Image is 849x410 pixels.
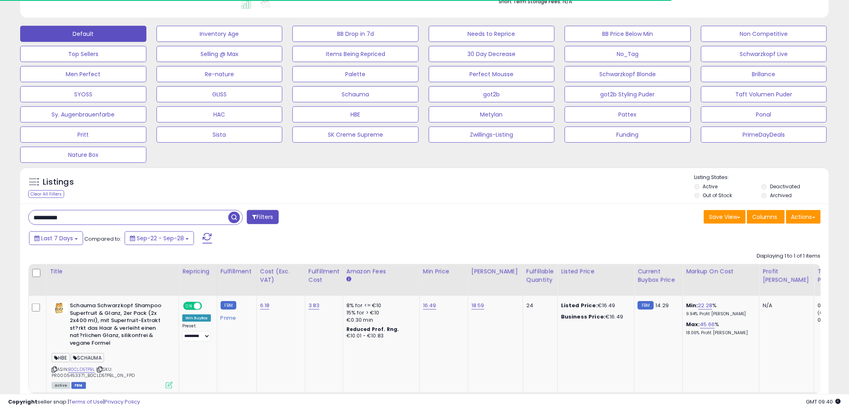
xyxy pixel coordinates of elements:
b: Max: [686,321,700,328]
div: Markup on Cost [686,267,756,276]
button: Palette [292,66,419,82]
div: % [686,321,753,336]
button: Men Perfect [20,66,146,82]
span: Last 7 Days [41,234,73,242]
span: 14.29 [656,302,669,309]
button: Inventory Age [156,26,283,42]
button: Items Being Repriced [292,46,419,62]
div: % [686,302,753,317]
div: Profit [PERSON_NAME] [763,267,811,284]
button: BB Drop in 7d [292,26,419,42]
div: 15% for > €10 [346,309,413,316]
span: HBE [52,353,70,362]
button: SYOSS [20,86,146,102]
b: Schauma Schwarzkopf Shampoo Superfruit & Glanz, 2er Pack (2x 2x400 ml), mit Superfruit-Extrakt st... [70,302,168,349]
button: Pritt [20,127,146,143]
button: Top Sellers [20,46,146,62]
button: Columns [747,210,785,224]
button: Selling @ Max [156,46,283,62]
a: Terms of Use [69,398,103,406]
button: HAC [156,106,283,123]
div: Title [50,267,175,276]
a: 6.18 [260,302,270,310]
span: 2025-10-6 09:40 GMT [806,398,841,406]
button: Re-nature [156,66,283,82]
button: Taft Volumen Puder [701,86,827,102]
button: got2b [429,86,555,102]
small: (0%) [818,310,829,316]
span: OFF [201,303,214,310]
button: got2b Styling Puder [565,86,691,102]
div: Clear All Filters [28,190,64,198]
small: FBM [638,301,653,310]
button: Funding [565,127,691,143]
th: The percentage added to the cost of goods (COGS) that forms the calculator for Min & Max prices. [683,264,759,296]
div: [PERSON_NAME] [471,267,519,276]
button: Nature Box [20,147,146,163]
div: Displaying 1 to 1 of 1 items [757,252,821,260]
button: PrimeDayDeals [701,127,827,143]
div: Preset: [182,323,211,341]
label: Archived [770,192,792,199]
button: Last 7 Days [29,231,83,245]
div: 8% for <= €10 [346,302,413,309]
span: FBM [71,382,86,389]
button: GLISS [156,86,283,102]
button: Ponal [701,106,827,123]
div: Amazon Fees [346,267,416,276]
span: ON [184,303,194,310]
button: HBE [292,106,419,123]
button: Perfect Mousse [429,66,555,82]
div: Win BuyBox [182,314,211,322]
div: seller snap | | [8,398,140,406]
p: Listing States: [695,174,829,181]
button: Sy. Augenbrauenfarbe [20,106,146,123]
a: 18.59 [471,302,484,310]
div: Prime [221,312,250,321]
div: Fulfillment [221,267,253,276]
button: Filters [247,210,278,224]
button: BB Price Below Min [565,26,691,42]
a: 22.28 [698,302,713,310]
button: Pattex [565,106,691,123]
div: €0.30 min [346,316,413,324]
label: Deactivated [770,183,800,190]
div: Fulfillable Quantity [526,267,554,284]
span: SCHAUMA [71,353,104,362]
div: €10.01 - €10.83 [346,333,413,339]
button: Actions [786,210,821,224]
button: No_Tag [565,46,691,62]
a: B0CLD5TPBL [68,366,95,373]
a: Privacy Policy [104,398,140,406]
div: Repricing [182,267,214,276]
div: Min Price [423,267,465,276]
span: | SKU: PR0005453371_B0CLD5TPBL_0N_FPD [52,366,135,378]
p: 9.94% Profit [PERSON_NAME] [686,311,753,317]
span: Columns [752,213,778,221]
button: Schwarzkopf Blonde [565,66,691,82]
button: Zwillings-Listing [429,127,555,143]
b: Business Price: [561,313,605,321]
b: Reduced Prof. Rng. [346,326,399,333]
small: FBM [221,301,236,310]
div: €16.49 [561,302,628,309]
span: Sep-22 - Sep-28 [137,234,184,242]
small: Amazon Fees. [346,276,351,283]
div: Listed Price [561,267,631,276]
button: SK Creme Supreme [292,127,419,143]
label: Active [703,183,718,190]
div: €16.49 [561,313,628,321]
a: 16.49 [423,302,436,310]
button: Brillance [701,66,827,82]
strong: Copyright [8,398,38,406]
div: 24 [526,302,551,309]
div: Total Profit [818,267,847,284]
div: Current Buybox Price [638,267,679,284]
button: Non Competitive [701,26,827,42]
span: Compared to: [84,235,121,243]
button: Default [20,26,146,42]
button: Sep-22 - Sep-28 [125,231,194,245]
p: 18.06% Profit [PERSON_NAME] [686,330,753,336]
span: All listings currently available for purchase on Amazon [52,382,70,389]
button: Metylan [429,106,555,123]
